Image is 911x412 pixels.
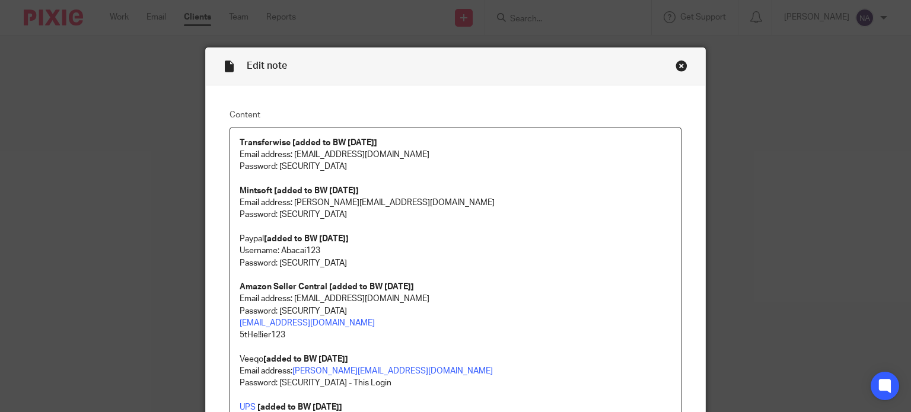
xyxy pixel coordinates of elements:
[240,353,672,365] p: Veeqo
[240,139,377,147] strong: Transferwise [added to BW [DATE]]
[240,283,414,291] strong: Amazon Seller Central [added to BW [DATE]]
[292,367,493,375] a: [PERSON_NAME][EMAIL_ADDRESS][DOMAIN_NAME]
[240,403,256,411] a: UPS
[240,329,672,341] p: 5tHe!!ier123
[247,61,287,71] span: Edit note
[257,403,342,411] strong: [added to BW [DATE]]
[240,365,672,377] p: Email address:
[240,257,672,269] p: Password: [SECURITY_DATA]
[240,233,672,257] p: Paypal Username: Abacai123
[240,187,272,195] strong: Mintsoft
[274,187,359,195] strong: [added to BW [DATE]]
[240,161,672,173] p: Password: [SECURITY_DATA]
[240,197,672,209] p: Email address: [PERSON_NAME][EMAIL_ADDRESS][DOMAIN_NAME]
[240,377,672,389] p: Password: [SECURITY_DATA] - This Login
[264,235,349,243] strong: [added to BW [DATE]]
[240,149,672,161] p: Email address: [EMAIL_ADDRESS][DOMAIN_NAME]
[263,355,348,363] strong: [added to BW [DATE]]
[676,60,687,72] div: Close this dialog window
[240,209,672,221] p: Password: [SECURITY_DATA]
[230,109,682,121] label: Content
[240,319,375,327] a: [EMAIL_ADDRESS][DOMAIN_NAME]
[240,293,672,317] p: Email address: [EMAIL_ADDRESS][DOMAIN_NAME] Password: [SECURITY_DATA]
